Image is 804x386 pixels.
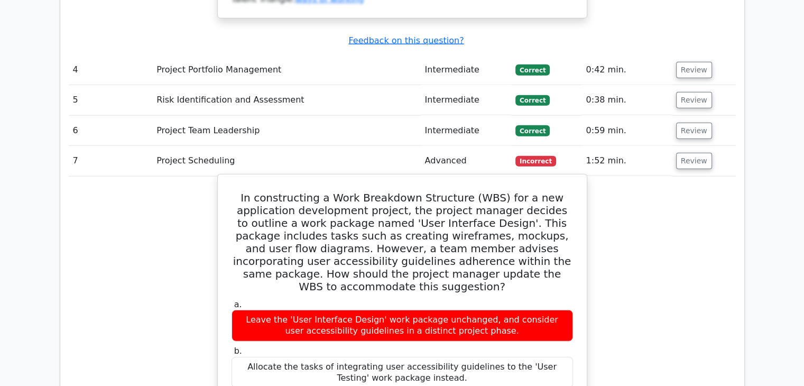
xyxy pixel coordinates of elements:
button: Review [676,123,712,139]
span: Incorrect [515,156,556,167]
td: Intermediate [421,116,511,146]
span: Correct [515,125,550,136]
td: Intermediate [421,85,511,115]
td: Advanced [421,146,511,176]
td: 1:52 min. [581,146,671,176]
td: Intermediate [421,55,511,85]
div: Leave the 'User Interface Design' work package unchanged, and consider user accessibility guideli... [232,310,573,342]
td: 0:38 min. [581,85,671,115]
button: Review [676,153,712,169]
td: Risk Identification and Assessment [152,85,420,115]
td: 4 [69,55,153,85]
button: Review [676,62,712,78]
h5: In constructing a Work Breakdown Structure (WBS) for a new application development project, the p... [230,191,574,293]
span: a. [234,299,242,309]
td: 0:59 min. [581,116,671,146]
td: 7 [69,146,153,176]
span: b. [234,346,242,356]
td: Project Scheduling [152,146,420,176]
td: 6 [69,116,153,146]
td: 5 [69,85,153,115]
a: Feedback on this question? [348,35,464,45]
td: Project Team Leadership [152,116,420,146]
button: Review [676,92,712,108]
span: Correct [515,95,550,106]
span: Correct [515,65,550,75]
td: Project Portfolio Management [152,55,420,85]
td: 0:42 min. [581,55,671,85]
